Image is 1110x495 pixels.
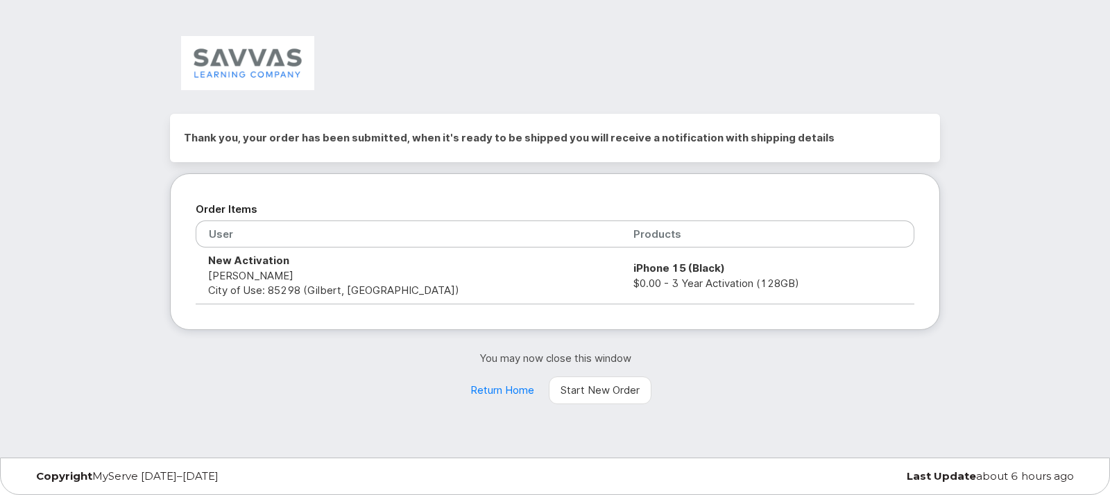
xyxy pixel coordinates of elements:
h2: Order Items [196,199,914,220]
h2: Thank you, your order has been submitted, when it's ready to be shipped you will receive a notifi... [184,128,926,148]
td: [PERSON_NAME] City of Use: 85298 (Gilbert, [GEOGRAPHIC_DATA]) [196,247,621,304]
a: Return Home [459,376,546,404]
strong: New Activation [208,254,289,267]
strong: Copyright [36,469,92,483]
p: You may now close this window [170,351,940,365]
div: about 6 hours ago [731,471,1084,482]
strong: Last Update [907,469,976,483]
a: Start New Order [549,376,651,404]
th: Products [621,220,914,247]
img: Savvas Learning Company LLC [181,36,314,90]
div: MyServe [DATE]–[DATE] [26,471,379,482]
td: $0.00 - 3 Year Activation (128GB) [621,247,914,304]
th: User [196,220,621,247]
strong: iPhone 15 (Black) [633,261,725,275]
